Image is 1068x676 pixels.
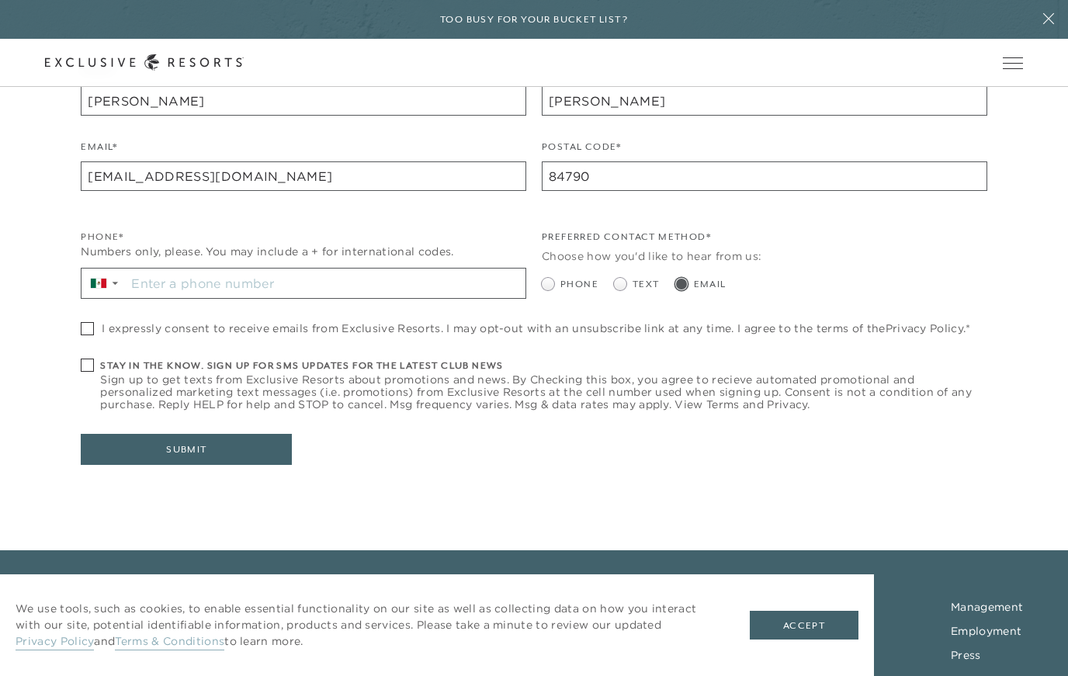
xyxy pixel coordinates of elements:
[81,86,526,116] input: First
[633,277,660,292] span: Text
[81,140,117,162] label: Email*
[81,161,526,191] input: name@example.com
[750,611,858,640] button: Accept
[1003,57,1023,68] button: Open navigation
[886,321,963,335] a: Privacy Policy
[126,269,525,298] input: Enter a phone number
[81,434,292,465] button: Submit
[542,161,987,191] input: Postal Code
[16,601,719,650] p: We use tools, such as cookies, to enable essential functionality on our site as well as collectin...
[16,634,94,650] a: Privacy Policy
[542,86,987,116] input: Last
[951,624,1021,638] a: Employment
[81,269,126,298] div: Country Code Selector
[102,322,970,335] span: I expressly consent to receive emails from Exclusive Resorts. I may opt-out with an unsubscribe l...
[81,244,526,260] div: Numbers only, please. You may include a + for international codes.
[694,277,726,292] span: Email
[100,359,987,373] h6: Stay in the know. Sign up for sms updates for the latest club news
[542,248,987,265] div: Choose how you'd like to hear from us:
[542,230,711,252] legend: Preferred Contact Method*
[110,279,120,288] span: ▼
[951,600,1023,614] a: Management
[115,634,224,650] a: Terms & Conditions
[542,140,622,162] label: Postal Code*
[81,230,526,244] div: Phone*
[951,648,981,662] a: Press
[440,12,628,27] h6: Too busy for your bucket list?
[100,373,987,411] span: Sign up to get texts from Exclusive Resorts about promotions and news. By Checking this box, you ...
[560,277,598,292] span: Phone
